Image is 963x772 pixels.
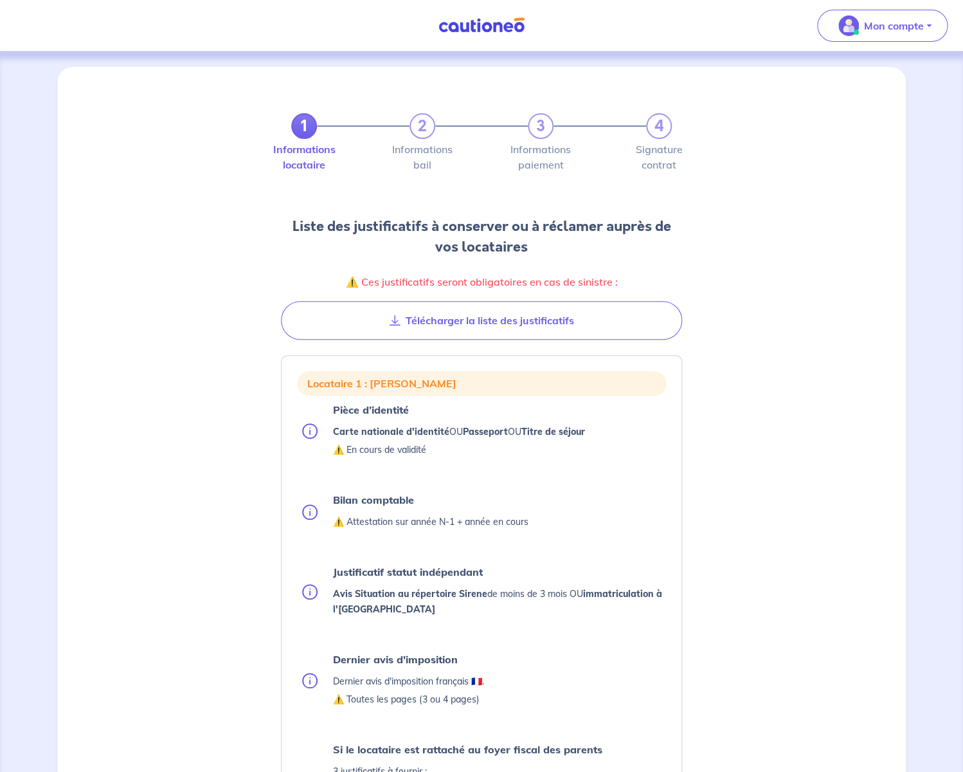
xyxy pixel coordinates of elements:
[333,565,483,578] strong: Justificatif statut indépendant
[302,584,318,600] img: info.svg
[281,216,682,257] h2: Liste des justificatifs à conserver ou à réclamer auprès de vos locataires
[817,10,948,42] button: illu_account_valid_menu.svgMon compte
[302,673,318,688] img: info.svg
[433,17,530,33] img: Cautioneo
[838,15,859,36] img: illu_account_valid_menu.svg
[333,743,602,756] strong: Si le locataire est rattaché au foyer fiscal des parents
[333,514,528,529] p: ⚠️ Attestation sur année N-1 + année en cours
[410,144,435,170] label: Informations bail
[333,674,484,689] p: Dernier avis d'imposition français 🇫🇷.
[281,273,682,291] p: ⚠️ Ces justificatifs seront obligatoires en cas de sinistre :
[333,426,449,437] strong: Carte nationale d'identité
[302,423,318,439] img: info.svg
[333,653,458,666] strong: Dernier avis d'imposition
[333,692,484,707] p: ⚠️ Toutes les pages (3 ou 4 pages)
[291,113,317,139] a: 1
[281,301,682,340] button: Télécharger la liste des justificatifs
[463,426,508,437] strong: Passeport
[333,442,585,457] p: ⚠️ En cours de validité
[297,371,666,396] div: Locataire 1 : [PERSON_NAME]
[528,144,553,170] label: Informations paiement
[291,144,317,170] label: Informations locataire
[521,426,585,437] strong: Titre de séjour
[302,504,318,520] img: info.svg
[333,493,414,506] strong: Bilan comptable
[864,18,924,33] p: Mon compte
[333,424,585,439] p: OU OU
[646,144,672,170] label: Signature contrat
[333,586,666,617] p: de moins de 3 mois OU
[333,403,409,416] strong: Pièce d’identité
[333,588,487,600] strong: Avis Situation au répertoire Sirene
